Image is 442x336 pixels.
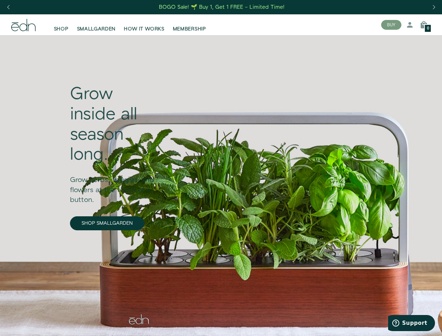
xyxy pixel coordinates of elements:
[54,26,69,33] span: SHOP
[70,84,161,165] div: Grow inside all season long.
[173,26,206,33] span: MEMBERSHIP
[427,27,429,30] span: 0
[388,315,435,332] iframe: Opens a widget where you can find more information
[73,17,120,33] a: SMALLGARDEN
[70,216,144,230] a: SHOP SMALLGARDEN
[124,26,164,33] span: HOW IT WORKS
[77,26,116,33] span: SMALLGARDEN
[70,165,161,205] div: Grow herbs, veggies, and flowers at the touch of a button.
[381,20,401,30] button: BUY
[120,17,168,33] a: HOW IT WORKS
[158,2,285,13] a: BOGO Sale! 🌱 Buy 1, Get 1 FREE – Limited Time!
[169,17,210,33] a: MEMBERSHIP
[50,17,73,33] a: SHOP
[159,3,285,11] div: BOGO Sale! 🌱 Buy 1, Get 1 FREE – Limited Time!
